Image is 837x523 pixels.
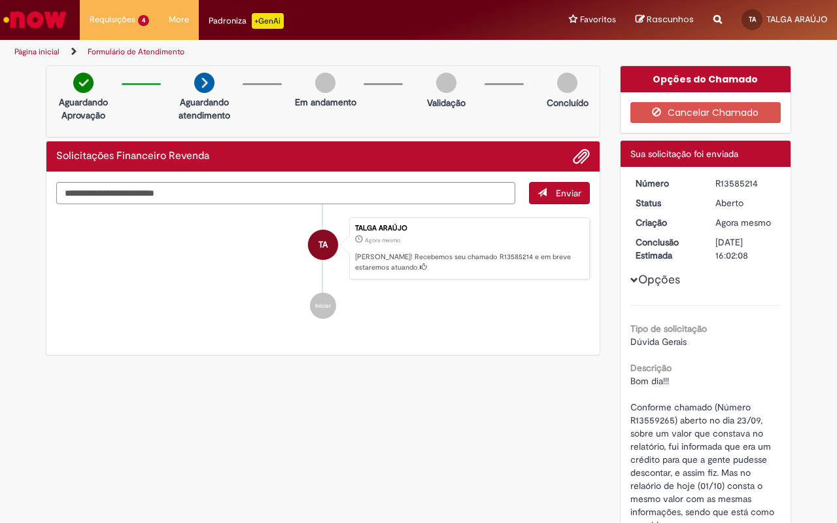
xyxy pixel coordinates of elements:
[252,13,284,29] p: +GenAi
[88,46,184,57] a: Formulário de Atendimento
[547,96,589,109] p: Concluído
[529,182,590,204] button: Enviar
[365,236,400,244] span: Agora mesmo
[1,7,69,33] img: ServiceNow
[647,13,694,26] span: Rascunhos
[626,177,706,190] dt: Número
[90,13,135,26] span: Requisições
[621,66,791,92] div: Opções do Chamado
[56,204,590,333] ul: Histórico de tíquete
[56,151,209,162] h2: Solicitações Financeiro Revenda Histórico de tíquete
[715,216,776,229] div: 01/10/2025 11:02:04
[365,236,400,244] time: 01/10/2025 11:02:04
[556,187,581,199] span: Enviar
[630,362,672,374] b: Descrição
[715,217,771,228] span: Agora mesmo
[56,217,590,280] li: TALGA ARAÚJO
[56,182,515,204] textarea: Digite sua mensagem aqui...
[766,14,827,25] span: TALGA ARAÚJO
[52,96,115,122] p: Aguardando Aprovação
[749,15,756,24] span: TA
[715,217,771,228] time: 01/10/2025 11:02:04
[557,73,577,93] img: img-circle-grey.png
[630,323,707,334] b: Tipo de solicitação
[715,177,776,190] div: R13585214
[209,13,284,29] div: Padroniza
[194,73,214,93] img: arrow-next.png
[355,252,583,272] p: [PERSON_NAME]! Recebemos seu chamado R13585214 e em breve estaremos atuando.
[10,40,548,64] ul: Trilhas de página
[630,102,781,123] button: Cancelar Chamado
[626,216,706,229] dt: Criação
[626,196,706,209] dt: Status
[715,236,776,262] div: [DATE] 16:02:08
[295,96,356,109] p: Em andamento
[355,225,583,232] div: TALGA ARAÚJO
[138,15,149,26] span: 4
[308,230,338,260] div: TALGA ARAÚJO
[626,236,706,262] dt: Conclusão Estimada
[73,73,94,93] img: check-circle-green.png
[580,13,616,26] span: Favoritos
[169,13,189,26] span: More
[173,96,236,122] p: Aguardando atendimento
[318,229,328,261] span: TA
[630,148,738,160] span: Sua solicitação foi enviada
[636,14,694,26] a: Rascunhos
[630,336,687,348] span: Dúvida Gerais
[573,148,590,165] button: Adicionar anexos
[436,73,456,93] img: img-circle-grey.png
[315,73,335,93] img: img-circle-grey.png
[715,196,776,209] div: Aberto
[14,46,60,57] a: Página inicial
[427,96,466,109] p: Validação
